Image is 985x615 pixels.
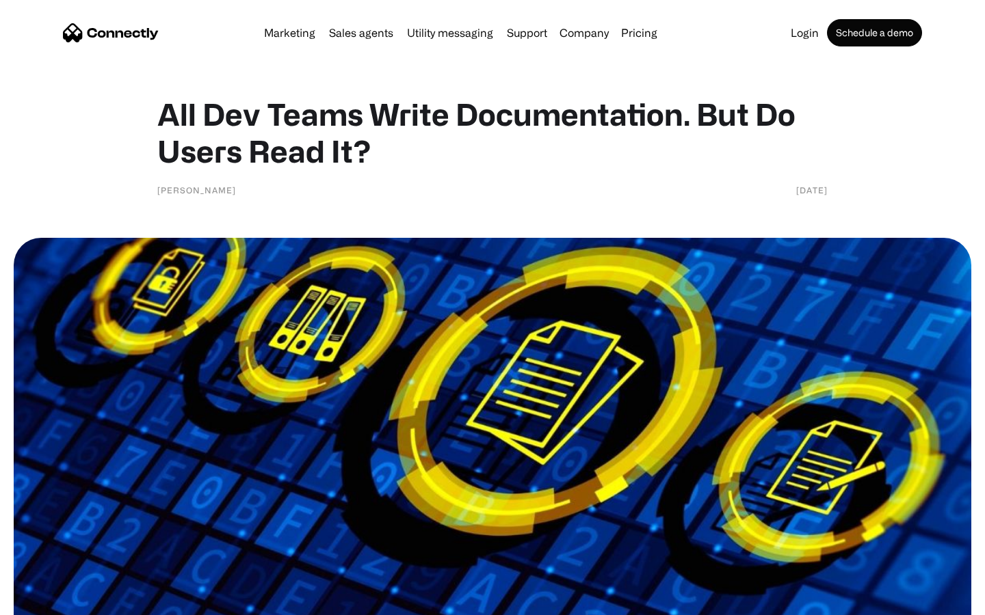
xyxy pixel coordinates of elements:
[259,27,321,38] a: Marketing
[14,591,82,610] aside: Language selected: English
[796,183,828,197] div: [DATE]
[827,19,922,46] a: Schedule a demo
[501,27,553,38] a: Support
[157,183,236,197] div: [PERSON_NAME]
[402,27,499,38] a: Utility messaging
[616,27,663,38] a: Pricing
[324,27,399,38] a: Sales agents
[157,96,828,169] h1: All Dev Teams Write Documentation. But Do Users Read It?
[785,27,824,38] a: Login
[27,591,82,610] ul: Language list
[560,23,609,42] div: Company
